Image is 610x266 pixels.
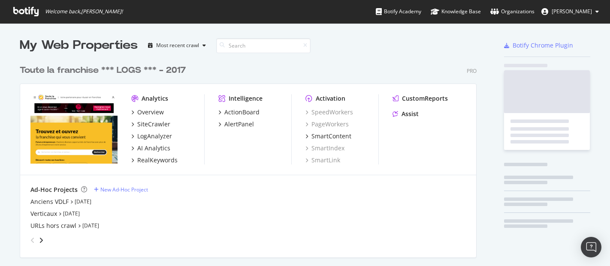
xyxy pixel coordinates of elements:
div: Analytics [142,94,168,103]
div: SiteCrawler [137,120,170,129]
a: SmartLink [305,156,340,164]
div: Organizations [490,7,535,16]
div: Most recent crawl [156,43,199,48]
input: Search [216,38,311,53]
div: Assist [402,110,419,118]
a: RealKeywords [131,156,178,164]
div: Pro [467,67,477,75]
div: Botify Chrome Plugin [513,41,573,50]
div: ActionBoard [224,108,260,117]
a: ActionBoard [218,108,260,117]
a: Botify Chrome Plugin [504,41,573,50]
div: RealKeywords [137,156,178,164]
div: Open Intercom Messenger [581,237,601,257]
img: toute-la-franchise.com [30,94,118,164]
div: Activation [316,94,345,103]
div: My Web Properties [20,37,138,54]
div: Ad-Hoc Projects [30,185,78,194]
a: Verticaux [30,209,57,218]
a: Toute la franchise *** LOGS *** - 2017 [20,64,189,77]
div: angle-right [38,236,44,245]
span: Welcome back, [PERSON_NAME] ! [45,8,123,15]
button: [PERSON_NAME] [535,5,606,18]
a: AI Analytics [131,144,170,152]
div: Botify Academy [376,7,421,16]
a: Overview [131,108,164,117]
div: AI Analytics [137,144,170,152]
a: Assist [393,110,419,118]
div: SmartContent [311,132,351,140]
a: PageWorkers [305,120,349,129]
a: [DATE] [75,198,91,205]
a: URLs hors crawl [30,221,76,230]
div: Toute la franchise *** LOGS *** - 2017 [20,64,186,77]
a: [DATE] [82,222,99,229]
a: LogAnalyzer [131,132,172,140]
a: SmartIndex [305,144,344,152]
div: Knowledge Base [431,7,481,16]
a: Anciens VDLF [30,197,69,206]
div: Intelligence [229,94,263,103]
a: SiteCrawler [131,120,170,129]
a: [DATE] [63,210,80,217]
div: LogAnalyzer [137,132,172,140]
div: Overview [137,108,164,117]
div: New Ad-Hoc Project [100,186,148,193]
div: AlertPanel [224,120,254,129]
button: Most recent crawl [145,39,209,52]
div: angle-left [27,233,38,247]
div: CustomReports [402,94,448,103]
a: CustomReports [393,94,448,103]
span: Gwendoline Barreau [552,8,592,15]
a: SpeedWorkers [305,108,353,117]
a: SmartContent [305,132,351,140]
a: New Ad-Hoc Project [94,186,148,193]
a: AlertPanel [218,120,254,129]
